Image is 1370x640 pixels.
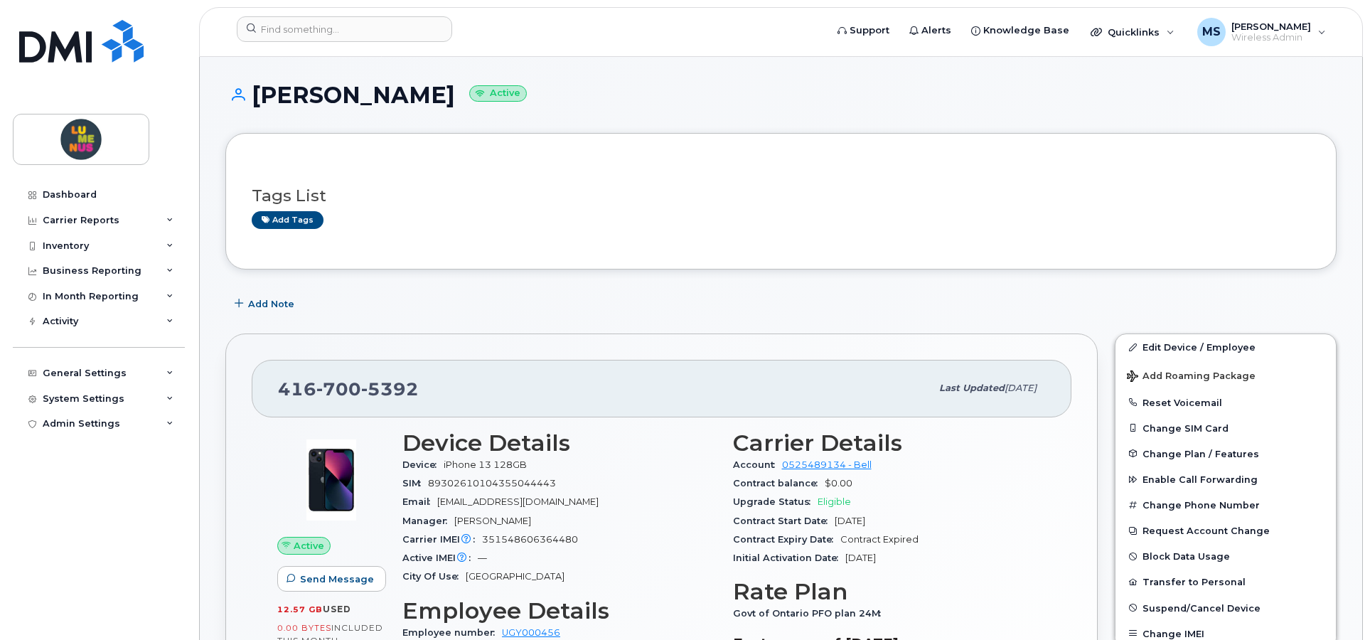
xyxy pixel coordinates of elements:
h3: Employee Details [402,598,716,624]
button: Block Data Usage [1115,543,1336,569]
span: used [323,604,351,614]
span: Employee number [402,627,502,638]
span: 351548606364480 [482,534,578,545]
img: image20231002-3703462-1ig824h.jpeg [289,437,374,523]
button: Add Roaming Package [1115,361,1336,390]
button: Request Account Change [1115,518,1336,543]
span: Account [733,459,782,470]
a: 0525489134 - Bell [782,459,872,470]
span: 12.57 GB [277,604,323,614]
button: Reset Voicemail [1115,390,1336,415]
span: Eligible [818,496,851,507]
span: Add Note [248,297,294,311]
h3: Tags List [252,187,1310,205]
span: 89302610104355044443 [428,478,556,489]
span: Contract balance [733,478,825,489]
a: Edit Device / Employee [1115,334,1336,360]
span: Upgrade Status [733,496,818,507]
span: Last updated [939,383,1005,393]
a: Add tags [252,211,323,229]
span: [DATE] [1005,383,1037,393]
small: Active [469,85,527,102]
span: Suspend/Cancel Device [1142,602,1261,613]
span: Initial Activation Date [733,553,845,563]
span: 0.00 Bytes [277,623,331,633]
span: Contract Expired [840,534,919,545]
span: City Of Use [402,571,466,582]
span: 5392 [361,378,419,400]
span: [EMAIL_ADDRESS][DOMAIN_NAME] [437,496,599,507]
span: Contract Expiry Date [733,534,840,545]
span: [GEOGRAPHIC_DATA] [466,571,564,582]
span: [DATE] [845,553,876,563]
a: UGY000456 [502,627,560,638]
span: Active [294,539,324,553]
span: iPhone 13 128GB [444,459,527,470]
span: Send Message [300,572,374,586]
span: Device [402,459,444,470]
button: Change Phone Number [1115,492,1336,518]
button: Suspend/Cancel Device [1115,595,1336,621]
h1: [PERSON_NAME] [225,82,1337,107]
span: $0.00 [825,478,852,489]
span: Govt of Ontario PFO plan 24M [733,608,888,619]
span: Enable Call Forwarding [1142,474,1258,485]
button: Add Note [225,291,306,316]
span: Carrier IMEI [402,534,482,545]
span: Change Plan / Features [1142,448,1259,459]
button: Change Plan / Features [1115,441,1336,466]
span: Add Roaming Package [1127,370,1256,384]
button: Change SIM Card [1115,415,1336,441]
span: Active IMEI [402,553,478,563]
span: [PERSON_NAME] [454,516,531,526]
span: Manager [402,516,454,526]
span: [DATE] [835,516,865,526]
h3: Rate Plan [733,579,1047,604]
span: Contract Start Date [733,516,835,526]
span: Email [402,496,437,507]
span: 700 [316,378,361,400]
h3: Carrier Details [733,430,1047,456]
button: Transfer to Personal [1115,569,1336,594]
h3: Device Details [402,430,716,456]
span: 416 [278,378,419,400]
button: Enable Call Forwarding [1115,466,1336,492]
span: — [478,553,487,563]
span: SIM [402,478,428,489]
button: Send Message [277,566,386,592]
